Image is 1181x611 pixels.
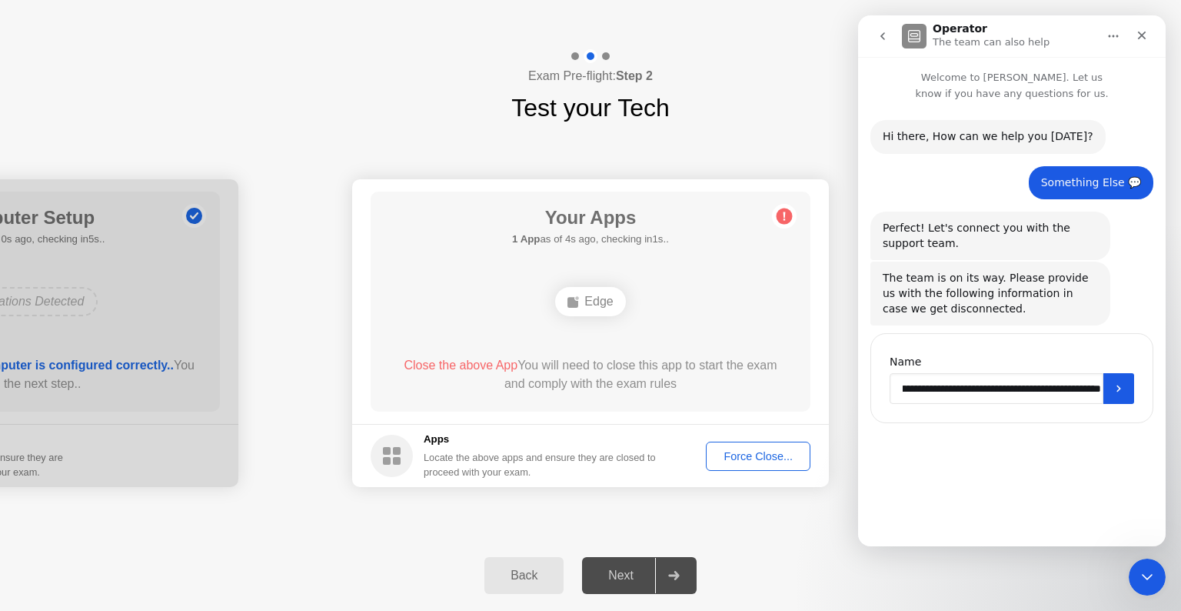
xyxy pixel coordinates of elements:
button: Force Close... [706,442,810,471]
div: Force Close... [711,450,805,462]
div: Edge [555,287,625,316]
div: Next [587,569,655,583]
h1: Test your Tech [511,89,670,126]
div: You will need to close this app to start the exam and comply with the exam rules [393,356,789,393]
b: Step 2 [616,69,653,82]
h4: Exam Pre-flight: [528,67,653,85]
h5: as of 4s ago, checking in1s.. [512,232,669,247]
div: Locate the above apps and ensure they are closed to proceed with your exam. [424,450,657,479]
h1: Your Apps [512,204,669,232]
span: Close the above App [404,359,517,372]
button: Back [484,557,564,594]
div: Back [489,569,559,583]
iframe: Intercom live chat [858,15,1166,546]
b: 1 App [512,233,540,245]
h5: Apps [424,432,657,447]
button: Next [582,557,697,594]
iframe: Intercom live chat [1129,559,1166,596]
